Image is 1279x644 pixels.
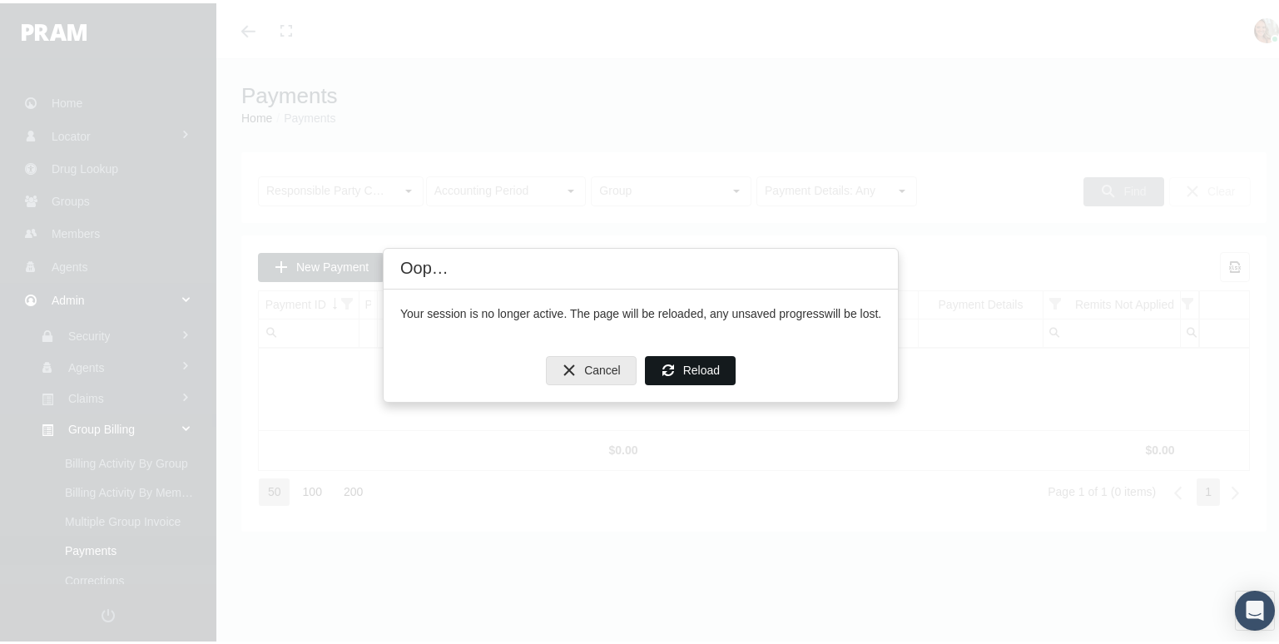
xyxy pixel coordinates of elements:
div: Cancel [546,353,637,382]
b: will be lost. [825,304,881,317]
span: Cancel [584,360,621,374]
div: Oops... [400,254,451,276]
span: Reload [683,360,720,374]
div: Reload [645,353,736,382]
div: Open Intercom Messenger [1235,587,1275,627]
div: Your session is no longer active. The page will be reloaded, any unsaved progress [400,303,881,319]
